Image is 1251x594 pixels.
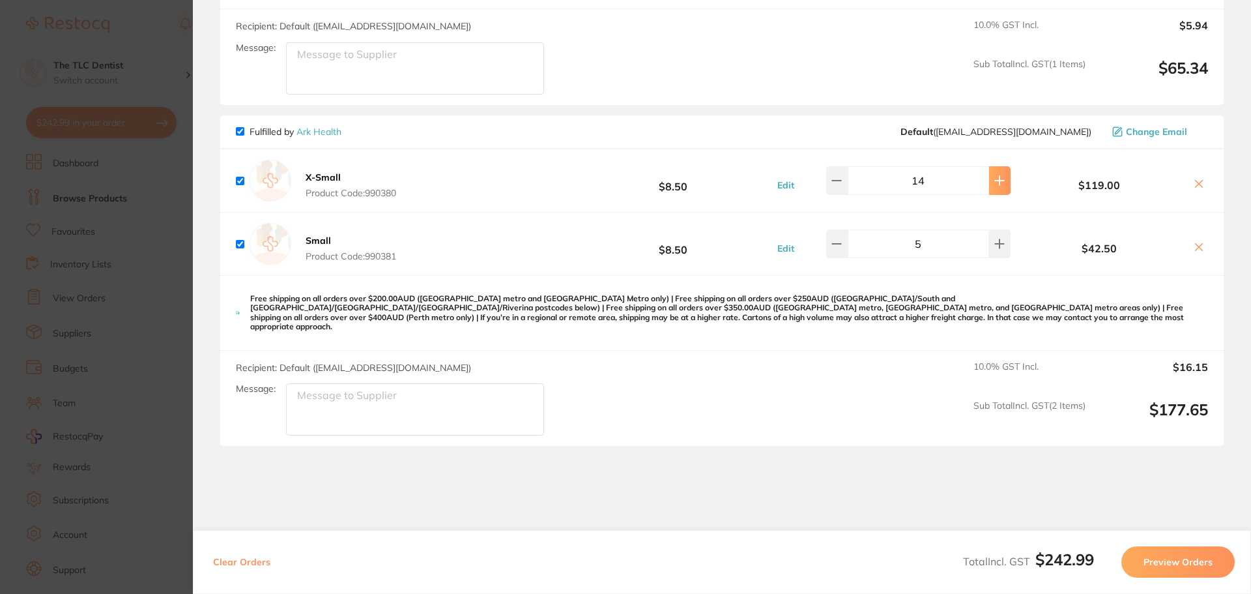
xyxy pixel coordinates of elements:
span: cch@arkhealth.com.au [900,126,1091,137]
img: empty.jpg [250,160,291,201]
span: Product Code: 990381 [306,251,396,261]
span: Sub Total Incl. GST ( 2 Items) [973,400,1086,436]
button: Preview Orders [1121,546,1235,578]
button: Change Email [1108,126,1208,138]
span: Change Email [1126,126,1187,137]
b: X-Small [306,171,341,183]
span: 10.0 % GST Incl. [973,361,1086,390]
button: Edit [773,243,798,254]
label: Message: [236,42,276,53]
output: $16.15 [1096,361,1208,390]
label: Message: [236,383,276,394]
span: Recipient: Default ( [EMAIL_ADDRESS][DOMAIN_NAME] ) [236,362,471,374]
b: $42.50 [1014,243,1185,254]
button: Clear Orders [209,546,274,578]
b: $8.50 [576,232,770,256]
span: 10.0 % GST Incl. [973,20,1086,48]
b: $242.99 [1035,550,1094,569]
a: Ark Health [296,126,341,138]
b: $8.50 [576,169,770,193]
p: Fulfilled by [250,126,341,137]
button: Edit [773,179,798,191]
span: Product Code: 990380 [306,188,396,198]
output: $65.34 [1096,59,1208,95]
output: $5.94 [1096,20,1208,48]
span: Total Incl. GST [963,555,1094,568]
img: empty.jpg [250,223,291,265]
button: X-Small Product Code:990380 [302,171,400,199]
b: $119.00 [1014,179,1185,191]
span: Sub Total Incl. GST ( 1 Items) [973,59,1086,95]
output: $177.65 [1096,400,1208,436]
button: Small Product Code:990381 [302,235,400,262]
b: Small [306,235,331,246]
b: Default [900,126,933,138]
p: Free shipping on all orders over $200.00AUD ([GEOGRAPHIC_DATA] metro and [GEOGRAPHIC_DATA] Metro ... [250,294,1208,332]
span: Recipient: Default ( [EMAIL_ADDRESS][DOMAIN_NAME] ) [236,20,471,32]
